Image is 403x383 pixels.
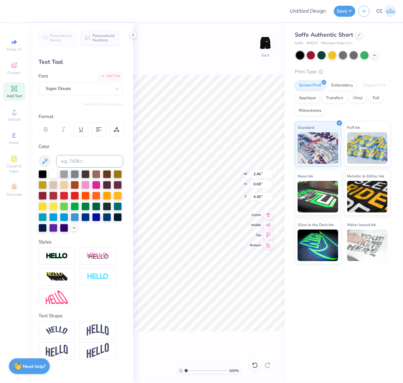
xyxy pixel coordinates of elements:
div: Screen Print [295,81,325,90]
span: Upload [8,117,21,122]
span: Water based Ink [347,221,376,228]
span: Standard [298,124,314,131]
img: Arch [87,324,109,336]
div: Digital Print [359,81,390,90]
span: Personalized Numbers [92,33,115,42]
input: Untitled Design [284,5,331,17]
div: Vinyl [349,93,367,103]
img: Cyril Cabanete [384,5,397,17]
span: Designs [7,70,21,75]
div: Back [261,52,270,58]
input: e.g. 7428 c [56,155,123,168]
img: Negative Space [87,273,109,280]
span: Decorate [7,192,22,197]
strong: Need help? [23,363,46,369]
button: Switch to Greek Letters [84,102,123,107]
span: Soffe Authentic Short [295,31,353,39]
span: CC [376,8,383,15]
img: 3d Illusion [46,272,68,282]
span: Center [250,213,261,217]
div: Applique [295,93,320,103]
img: Water based Ink [347,230,388,261]
span: Image AI [7,47,22,52]
div: Format [39,113,124,120]
span: Top [250,233,261,237]
div: Rhinestones [295,106,325,116]
span: Clipart & logos [3,164,25,174]
div: Foil [369,93,383,103]
span: Middle [250,223,261,227]
span: Metallic & Glitter Ink [347,173,384,179]
label: Font [39,73,48,80]
span: Bottom [250,243,261,248]
div: Styles [39,238,123,246]
div: Text Shape [39,312,123,320]
div: Print Type [295,68,390,75]
span: Puff Ink [347,124,360,131]
div: Add Font [98,73,123,80]
img: Metallic & Glitter Ink [347,181,388,212]
span: Glow in the Dark Ink [298,221,334,228]
img: Puff Ink [347,132,388,164]
div: Color [39,143,123,150]
span: 100 % [229,368,239,374]
img: Back [259,37,272,49]
span: Greek [9,140,19,145]
span: Minimum Order: 12 + [321,41,353,46]
span: Personalized Names [50,33,72,42]
img: Free Distort [46,290,68,304]
span: # M037 [306,41,318,46]
div: Text Tool [39,58,123,66]
img: Stroke [46,253,68,260]
span: Add Text [7,93,22,99]
img: Rise [87,343,109,359]
img: Neon Ink [298,181,338,212]
span: Soffe [295,41,303,46]
img: Flag [46,345,68,357]
div: Transfers [322,93,347,103]
img: Arc [46,326,68,335]
img: Standard [298,132,338,164]
a: CC [376,5,397,17]
button: Save [334,6,355,17]
div: Embroidery [327,81,357,90]
span: Neon Ink [298,173,313,179]
img: Glow in the Dark Ink [298,230,338,261]
img: Shadow [87,252,109,260]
